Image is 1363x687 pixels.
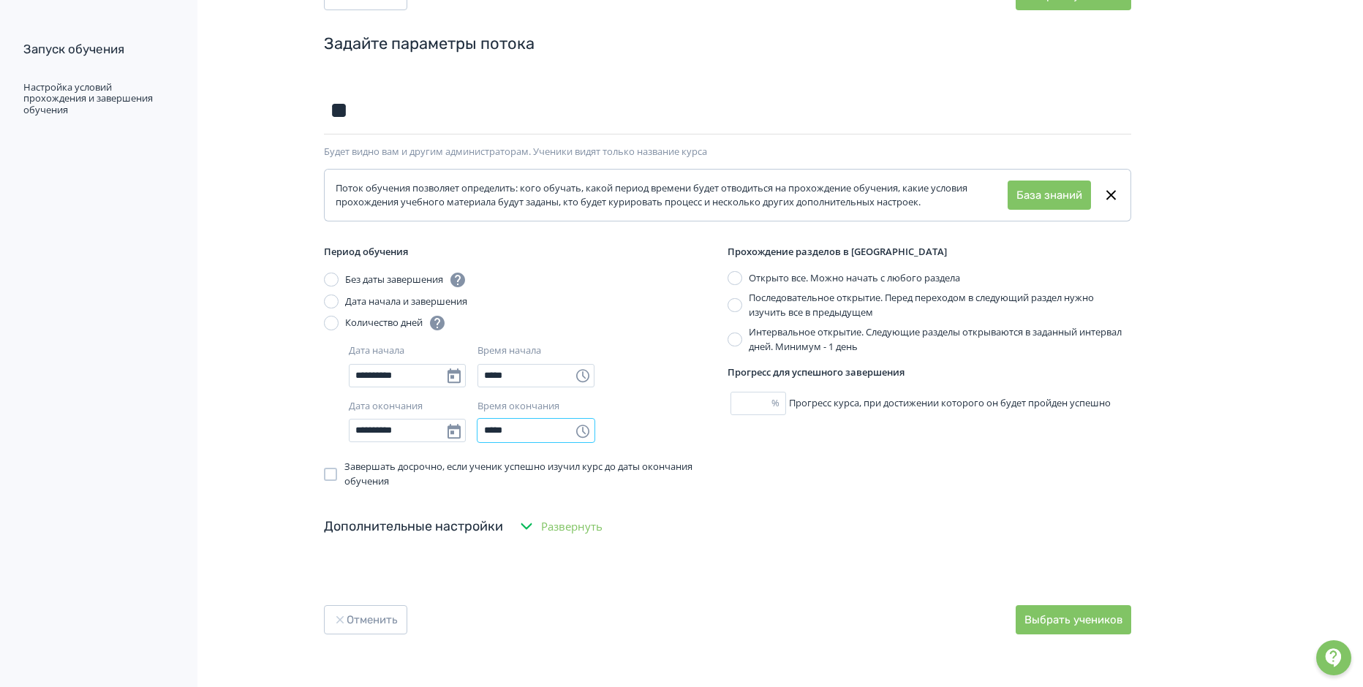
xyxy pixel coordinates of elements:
div: Дополнительные настройки [324,517,503,536]
div: Задайте параметры потока [324,34,1131,55]
span: Завершать досрочно, если ученик успешно изучил курс до даты окончания обучения [344,460,728,488]
div: Время окончания [477,399,559,414]
div: Дата окончания [349,399,423,414]
div: Последовательное открытие. Перед переходом в следующий раздел нужно изучить все в предыдущем [749,291,1131,319]
button: Выбрать учеников [1016,605,1131,634]
div: Запуск обучения [23,41,171,58]
div: Открыто все. Можно начать с любого раздела [749,271,960,286]
div: Без даты завершения [345,271,467,289]
div: Прохождение разделов в [GEOGRAPHIC_DATA] [728,245,1131,259]
span: Развернуть [541,518,603,535]
button: База знаний [1008,181,1091,210]
div: Время начала [477,343,541,358]
div: Прогресс курса, при достижении которого он будет пройден успешно [728,392,1131,415]
div: Прогресс для успешного завершения [728,365,1131,380]
a: База знаний [1016,187,1082,204]
div: Настройка условий прохождения и завершения обучения [23,82,171,116]
div: Будет видно вам и другим администраторам. Ученики видят только название курса [324,146,1131,158]
div: % [771,396,785,411]
button: Отменить [324,605,407,634]
div: Дата начала и завершения [345,295,467,309]
div: Количество дней [345,314,446,332]
div: Поток обучения позволяет определить: кого обучать, какой период времени будет отводиться на прохо... [336,181,1008,210]
div: Дата начала [349,343,404,358]
div: Интервальное открытие. Следующие разделы открываются в заданный интервал дней. Минимум - 1 день [749,325,1131,354]
button: Развернуть [515,512,605,541]
div: Период обучения [324,245,728,259]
